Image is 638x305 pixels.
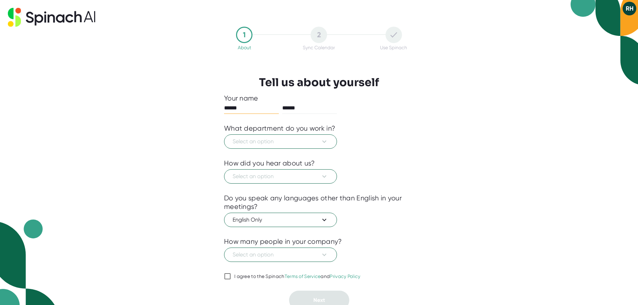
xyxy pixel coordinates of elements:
div: Use Spinach [380,45,407,50]
div: How many people in your company? [224,237,342,246]
span: English Only [233,216,328,224]
button: Select an option [224,169,337,184]
div: 2 [311,27,327,43]
div: About [238,45,251,50]
span: Select an option [233,172,328,181]
div: What department do you work in? [224,124,335,133]
div: 1 [236,27,252,43]
a: Terms of Service [285,274,321,279]
div: Your name [224,94,414,103]
span: Next [313,297,325,303]
div: Sync Calendar [303,45,335,50]
span: Select an option [233,251,328,259]
h3: Tell us about yourself [259,76,379,89]
div: Do you speak any languages other than English in your meetings? [224,194,414,211]
button: Select an option [224,134,337,149]
a: Privacy Policy [330,274,360,279]
div: I agree to the Spinach and [234,274,361,280]
span: Select an option [233,137,328,146]
div: How did you hear about us? [224,159,315,168]
button: Select an option [224,248,337,262]
button: RH [623,2,636,15]
button: English Only [224,213,337,227]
